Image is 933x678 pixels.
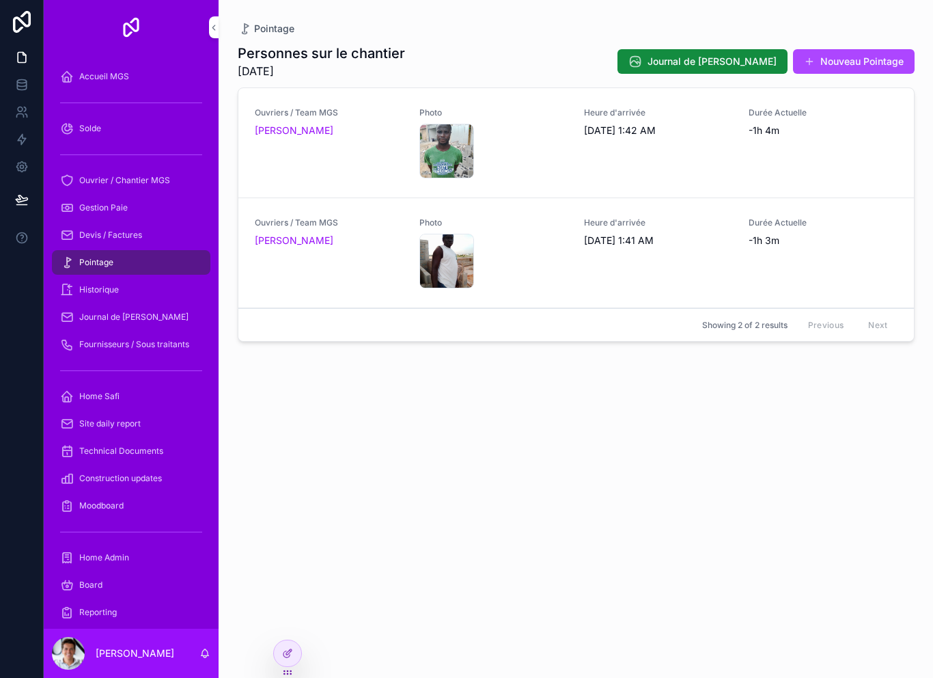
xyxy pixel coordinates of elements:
a: Board [52,573,210,597]
span: Technical Documents [79,446,163,457]
span: Construction updates [79,473,162,484]
span: Journal de [PERSON_NAME] [647,55,777,68]
span: Heure d'arrivée [584,217,732,228]
img: App logo [120,16,142,38]
a: Fournisseurs / Sous traitants [52,332,210,357]
span: Gestion Paie [79,202,128,213]
a: [PERSON_NAME] [255,124,333,137]
a: Pointage [238,22,294,36]
p: [PERSON_NAME] [96,647,174,660]
span: Solde [79,123,101,134]
a: Accueil MGS [52,64,210,89]
span: Home Safi [79,391,120,402]
span: Pointage [254,22,294,36]
div: scrollable content [44,55,219,629]
a: Journal de [PERSON_NAME] [52,305,210,329]
span: Fournisseurs / Sous traitants [79,339,189,350]
h1: Personnes sur le chantier [238,44,405,63]
span: Showing 2 of 2 results [702,320,788,331]
span: Durée Actuelle [749,217,897,228]
span: Ouvrier / Chantier MGS [79,175,170,186]
span: Accueil MGS [79,71,129,82]
span: Heure d'arrivée [584,107,732,118]
span: Reporting [79,607,117,618]
span: Durée Actuelle [749,107,897,118]
a: [PERSON_NAME] [255,234,333,247]
span: Photo [419,217,568,228]
span: Moodboard [79,500,124,511]
span: [DATE] 1:41 AM [584,234,732,247]
span: -1h 3m [749,234,897,247]
a: Pointage [52,250,210,275]
span: Site daily report [79,418,141,429]
span: Board [79,580,102,591]
a: Gestion Paie [52,195,210,220]
span: Photo [419,107,568,118]
a: Reporting [52,600,210,625]
span: Ouvriers / Team MGS [255,107,403,118]
a: Moodboard [52,493,210,518]
span: Ouvriers / Team MGS [255,217,403,228]
a: Site daily report [52,411,210,436]
a: Historique [52,277,210,302]
button: Nouveau Pointage [793,49,915,74]
span: Home Admin [79,552,129,563]
a: Home Admin [52,545,210,570]
span: Historique [79,284,119,295]
span: -1h 4m [749,124,897,137]
a: Construction updates [52,466,210,491]
span: Journal de [PERSON_NAME] [79,312,189,323]
span: [DATE] [238,63,405,79]
a: Technical Documents [52,439,210,463]
a: Solde [52,116,210,141]
button: Journal de [PERSON_NAME] [617,49,788,74]
a: Home Safi [52,384,210,409]
span: Pointage [79,257,113,268]
span: [DATE] 1:42 AM [584,124,732,137]
span: Devis / Factures [79,230,142,241]
a: Ouvrier / Chantier MGS [52,168,210,193]
a: Devis / Factures [52,223,210,247]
